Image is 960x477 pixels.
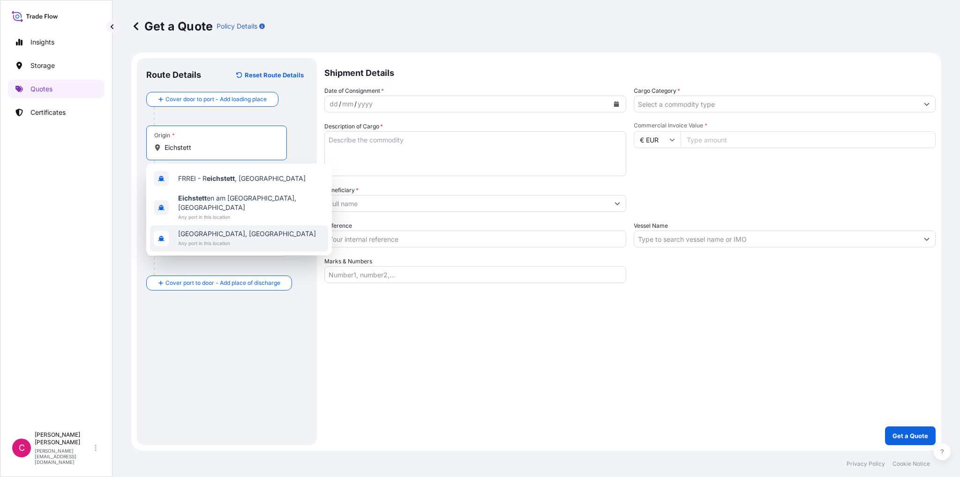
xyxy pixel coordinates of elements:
input: Origin [165,143,275,152]
div: Show suggestions [146,164,332,255]
span: Any port in this location [178,212,324,222]
label: Beneficiary [324,186,359,195]
label: Reference [324,221,352,231]
input: Type to search vessel name or IMO [634,231,918,247]
span: Commercial Invoice Value [634,122,936,129]
p: Get a Quote [131,19,213,34]
span: Any port in this location [178,238,316,248]
input: Your internal reference [324,231,626,247]
b: eichstett [207,174,235,182]
p: Storage [30,61,55,70]
button: Calendar [609,97,624,112]
label: Marks & Numbers [324,257,372,266]
p: [PERSON_NAME][EMAIL_ADDRESS][DOMAIN_NAME] [35,448,93,465]
p: Privacy Policy [847,460,885,468]
p: Route Details [146,69,201,81]
input: Number1, number2,... [324,266,626,283]
div: / [339,98,341,110]
div: year, [357,98,374,110]
p: Quotes [30,84,52,94]
span: Cover door to port - Add loading place [165,95,267,104]
div: / [354,98,357,110]
p: Cookie Notice [892,460,930,468]
b: Eichstett [178,194,207,202]
p: Shipment Details [324,58,936,86]
p: [PERSON_NAME] [PERSON_NAME] [35,431,93,446]
span: [GEOGRAPHIC_DATA], [GEOGRAPHIC_DATA] [178,229,316,238]
input: Select a commodity type [634,96,918,112]
p: Policy Details [217,22,257,31]
div: month, [341,98,354,110]
input: Type amount [681,131,936,148]
p: Insights [30,37,54,47]
label: Vessel Name [634,221,668,231]
button: Show suggestions [609,195,626,212]
input: Full name [325,195,609,212]
span: Date of Consignment [324,86,384,96]
span: C [19,443,25,453]
span: en am [GEOGRAPHIC_DATA], [GEOGRAPHIC_DATA] [178,194,324,212]
div: day, [329,98,339,110]
label: Description of Cargo [324,122,383,131]
span: Cover port to door - Add place of discharge [165,278,280,288]
label: Cargo Category [634,86,680,96]
p: Certificates [30,108,66,117]
p: Reset Route Details [245,70,304,80]
p: Get a Quote [892,431,928,440]
button: Show suggestions [918,231,935,247]
button: Show suggestions [918,96,935,112]
div: Origin [154,132,175,139]
span: FRREI - R , [GEOGRAPHIC_DATA] [178,174,306,183]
